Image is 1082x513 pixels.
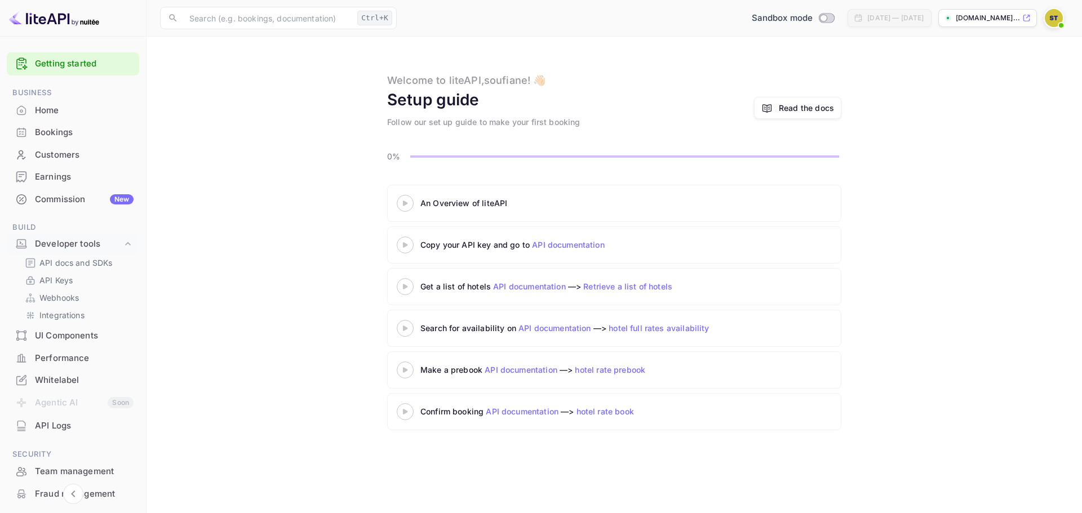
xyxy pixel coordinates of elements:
div: API Keys [20,272,135,288]
div: Team management [35,465,134,478]
div: Developer tools [7,234,139,254]
div: Customers [35,149,134,162]
a: API documentation [485,365,557,374]
a: Home [7,100,139,121]
a: Read the docs [779,102,834,114]
div: UI Components [7,325,139,347]
div: Search for availability on —> [420,322,815,334]
div: Bookings [35,126,134,139]
input: Search (e.g. bookings, documentation) [183,7,353,29]
div: Performance [35,352,134,365]
p: Integrations [39,309,85,321]
a: API documentation [493,282,566,291]
div: Switch to Production mode [747,12,839,25]
div: Fraud management [7,483,139,505]
div: Developer tools [35,238,122,251]
a: API documentation [486,407,558,416]
p: [DOMAIN_NAME]... [956,13,1020,23]
a: Whitelabel [7,369,139,390]
p: API Keys [39,274,73,286]
div: Whitelabel [7,369,139,391]
div: API docs and SDKs [20,255,135,271]
span: Security [7,448,139,461]
span: Sandbox mode [752,12,813,25]
a: Team management [7,461,139,481]
span: Business [7,87,139,99]
a: hotel full rates availability [609,323,709,333]
a: Performance [7,347,139,368]
a: hotel rate prebook [575,365,645,374]
a: API Logs [7,415,139,436]
span: Build [7,221,139,234]
button: Collapse navigation [63,484,83,504]
img: soufiane tiss [1045,9,1063,27]
a: Retrieve a list of hotels [583,282,672,291]
div: Getting started [7,52,139,75]
div: Bookings [7,122,139,144]
a: UI Components [7,325,139,346]
div: Earnings [35,171,134,184]
div: Welcome to liteAPI, soufiane ! 👋🏻 [387,73,546,88]
img: LiteAPI logo [9,9,99,27]
div: An Overview of liteAPI [420,197,702,209]
div: Commission [35,193,134,206]
div: Whitelabel [35,374,134,387]
div: Earnings [7,166,139,188]
p: 0% [387,150,407,162]
a: Integrations [25,309,130,321]
div: Customers [7,144,139,166]
div: UI Components [35,329,134,342]
div: Team management [7,461,139,483]
div: Confirm booking —> [420,405,702,417]
div: Performance [7,347,139,369]
div: Integrations [20,307,135,323]
div: Home [35,104,134,117]
a: Getting started [35,57,134,70]
div: Setup guide [387,88,480,111]
div: Copy your API key and go to [420,239,702,251]
div: Fraud management [35,488,134,501]
div: Get a list of hotels —> [420,280,702,292]
a: Read the docs [754,97,841,119]
div: [DATE] — [DATE] [867,13,924,23]
a: API documentation [518,323,591,333]
div: API Logs [35,420,134,432]
a: Earnings [7,166,139,187]
div: Ctrl+K [357,11,392,25]
div: Make a prebook —> [420,364,702,376]
div: Webhooks [20,289,135,306]
p: API docs and SDKs [39,257,113,269]
div: Follow our set up guide to make your first booking [387,116,580,128]
a: Webhooks [25,292,130,304]
a: Fraud management [7,483,139,504]
a: API documentation [532,240,605,249]
div: Home [7,100,139,122]
a: API docs and SDKs [25,257,130,269]
a: Bookings [7,122,139,142]
a: hotel rate book [577,407,634,416]
a: API Keys [25,274,130,286]
p: Webhooks [39,292,79,304]
a: CommissionNew [7,189,139,209]
a: Customers [7,144,139,165]
div: API Logs [7,415,139,437]
div: CommissionNew [7,189,139,211]
div: New [110,194,134,204]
